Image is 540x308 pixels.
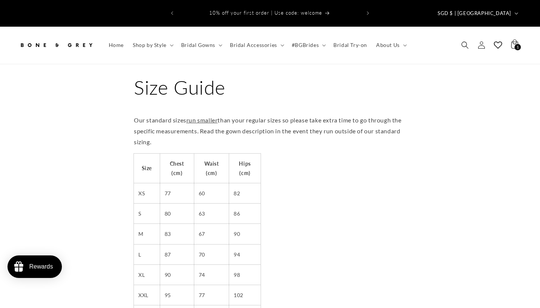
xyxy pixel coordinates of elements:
td: XL [134,264,160,285]
td: 90 [160,264,194,285]
td: XS [134,183,160,204]
td: S [134,204,160,224]
td: 83 [160,224,194,244]
img: Bone and Grey Bridal [19,37,94,53]
td: 63 [194,204,229,224]
button: Next announcement [360,6,376,20]
td: 87 [160,244,194,264]
td: 95 [160,285,194,305]
p: Our standard sizes than your regular sizes so please take extra time to go through the specific m... [134,115,406,147]
summary: Bridal Accessories [225,37,287,53]
summary: Bridal Gowns [177,37,225,53]
td: 77 [194,285,229,305]
span: Home [109,42,124,48]
th: Waist (cm) [194,154,229,183]
summary: Search [457,37,473,53]
td: 80 [160,204,194,224]
summary: #BGBrides [287,37,329,53]
button: Previous announcement [164,6,180,20]
td: 67 [194,224,229,244]
th: Chest (cm) [160,154,194,183]
h1: Size Guide [134,75,406,100]
td: 60 [194,183,229,204]
th: Size [134,154,160,183]
span: About Us [376,42,400,48]
td: 90 [229,224,261,244]
th: Hips (cm) [229,154,261,183]
td: 74 [194,264,229,285]
td: 98 [229,264,261,285]
button: SGD $ | [GEOGRAPHIC_DATA] [433,6,521,20]
summary: About Us [372,37,410,53]
span: run smaller [186,116,218,124]
a: Home [104,37,128,53]
a: Bone and Grey Bridal [16,34,97,56]
td: 102 [229,285,261,305]
td: L [134,244,160,264]
td: 70 [194,244,229,264]
td: 94 [229,244,261,264]
span: 10% off your first order | Use code: welcome [209,10,322,16]
td: 77 [160,183,194,204]
span: Bridal Accessories [230,42,277,48]
span: #BGBrides [292,42,319,48]
summary: Shop by Style [128,37,177,53]
td: 86 [229,204,261,224]
td: XXL [134,285,160,305]
span: Shop by Style [133,42,166,48]
span: Bridal Gowns [181,42,215,48]
a: Bridal Try-on [329,37,372,53]
td: 82 [229,183,261,204]
span: SGD $ | [GEOGRAPHIC_DATA] [438,10,511,17]
span: 1 [517,44,519,50]
div: Rewards [29,263,53,270]
span: Bridal Try-on [333,42,367,48]
td: M [134,224,160,244]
